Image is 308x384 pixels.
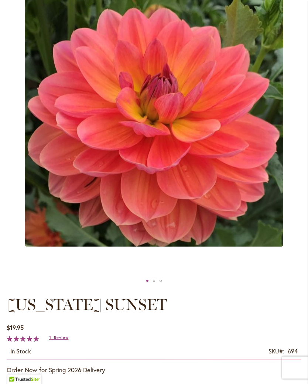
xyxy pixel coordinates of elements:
div: OREGON SUNSET [157,276,164,287]
div: OREGON SUNSET [151,276,157,287]
span: [US_STATE] SUNSET [7,296,167,314]
div: 100% [7,336,39,342]
a: 1 Review [49,335,68,341]
div: OREGON SUNSET [144,276,151,287]
span: Review [54,335,68,341]
span: In stock [10,348,31,355]
div: 694 [288,348,298,356]
div: Availability [10,348,31,356]
iframe: Launch Accessibility Center [6,358,26,378]
span: 1 [49,335,51,341]
p: Order Now for Spring 2026 Delivery [7,366,301,375]
span: $19.95 [7,324,24,332]
strong: SKU [268,348,284,355]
